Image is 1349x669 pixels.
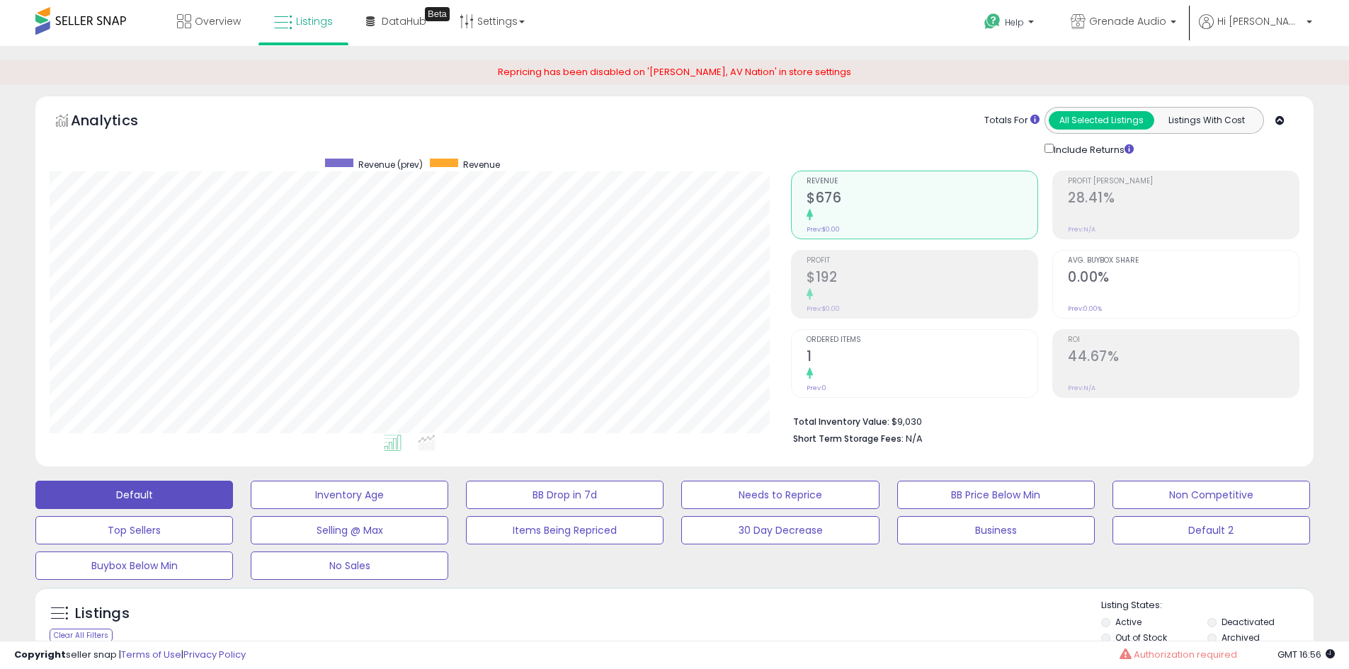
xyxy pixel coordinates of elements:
[251,551,448,580] button: No Sales
[1005,16,1024,28] span: Help
[807,190,1037,209] h2: $676
[807,225,840,234] small: Prev: $0.00
[1068,384,1095,392] small: Prev: N/A
[14,648,66,661] strong: Copyright
[807,304,840,313] small: Prev: $0.00
[1068,178,1299,185] span: Profit [PERSON_NAME]
[1068,269,1299,288] h2: 0.00%
[121,648,181,661] a: Terms of Use
[1049,111,1154,130] button: All Selected Listings
[807,336,1037,344] span: Ordered Items
[807,348,1037,367] h2: 1
[1034,141,1151,157] div: Include Returns
[251,516,448,544] button: Selling @ Max
[807,178,1037,185] span: Revenue
[463,159,500,171] span: Revenue
[1068,190,1299,209] h2: 28.41%
[35,516,233,544] button: Top Sellers
[466,481,664,509] button: BB Drop in 7d
[1068,336,1299,344] span: ROI
[906,432,923,445] span: N/A
[793,433,904,445] b: Short Term Storage Fees:
[1277,648,1335,661] span: 2025-09-9 16:56 GMT
[973,2,1048,46] a: Help
[425,7,450,21] div: Tooltip anchor
[897,516,1095,544] button: Business
[793,412,1289,429] li: $9,030
[1068,257,1299,265] span: Avg. Buybox Share
[897,481,1095,509] button: BB Price Below Min
[14,648,246,662] div: seller snap | |
[807,269,1037,288] h2: $192
[1068,225,1095,234] small: Prev: N/A
[466,516,664,544] button: Items Being Repriced
[793,416,889,428] b: Total Inventory Value:
[1068,304,1102,313] small: Prev: 0.00%
[1101,599,1314,612] p: Listing States:
[35,551,233,580] button: Buybox Below Min
[1115,616,1142,628] label: Active
[984,114,1040,127] div: Totals For
[1222,616,1275,628] label: Deactivated
[1222,631,1260,644] label: Archived
[1089,14,1166,28] span: Grenade Audio
[358,159,423,171] span: Revenue (prev)
[1112,516,1310,544] button: Default 2
[498,65,851,79] span: Repricing has been disabled on '[PERSON_NAME], AV Nation' in store settings
[1154,111,1259,130] button: Listings With Cost
[1115,631,1167,644] label: Out of Stock
[35,481,233,509] button: Default
[296,14,333,28] span: Listings
[50,629,113,642] div: Clear All Filters
[1112,481,1310,509] button: Non Competitive
[71,110,166,134] h5: Analytics
[681,481,879,509] button: Needs to Reprice
[1217,14,1302,28] span: Hi [PERSON_NAME]
[1068,348,1299,367] h2: 44.67%
[807,257,1037,265] span: Profit
[807,384,826,392] small: Prev: 0
[984,13,1001,30] i: Get Help
[75,604,130,624] h5: Listings
[251,481,448,509] button: Inventory Age
[681,516,879,544] button: 30 Day Decrease
[183,648,246,661] a: Privacy Policy
[1199,14,1312,46] a: Hi [PERSON_NAME]
[195,14,241,28] span: Overview
[382,14,426,28] span: DataHub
